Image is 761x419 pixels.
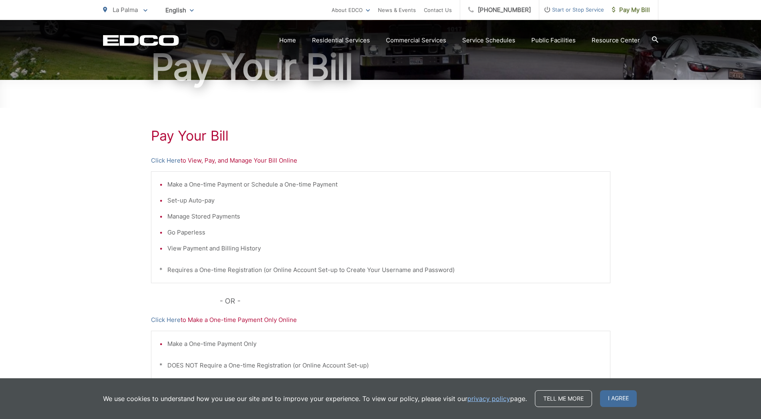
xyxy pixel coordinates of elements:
a: Tell me more [535,390,592,407]
a: About EDCO [332,5,370,15]
p: to View, Pay, and Manage Your Bill Online [151,156,610,165]
li: Manage Stored Payments [167,212,602,221]
a: Click Here [151,156,181,165]
p: * DOES NOT Require a One-time Registration (or Online Account Set-up) [159,361,602,370]
li: Make a One-time Payment Only [167,339,602,349]
a: Home [279,36,296,45]
a: privacy policy [467,394,510,403]
p: to Make a One-time Payment Only Online [151,315,610,325]
a: Commercial Services [386,36,446,45]
li: Make a One-time Payment or Schedule a One-time Payment [167,180,602,189]
p: We use cookies to understand how you use our site and to improve your experience. To view our pol... [103,394,527,403]
a: Click Here [151,315,181,325]
span: English [159,3,200,17]
a: Service Schedules [462,36,515,45]
a: Public Facilities [531,36,576,45]
li: Set-up Auto-pay [167,196,602,205]
span: Pay My Bill [612,5,650,15]
a: Residential Services [312,36,370,45]
span: I agree [600,390,637,407]
span: La Palma [113,6,138,14]
a: Resource Center [592,36,640,45]
a: Contact Us [424,5,452,15]
li: View Payment and Billing History [167,244,602,253]
p: * Requires a One-time Registration (or Online Account Set-up to Create Your Username and Password) [159,265,602,275]
h1: Pay Your Bill [103,47,658,87]
p: - OR - [220,295,610,307]
a: EDCD logo. Return to the homepage. [103,35,179,46]
a: News & Events [378,5,416,15]
li: Go Paperless [167,228,602,237]
h1: Pay Your Bill [151,128,610,144]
